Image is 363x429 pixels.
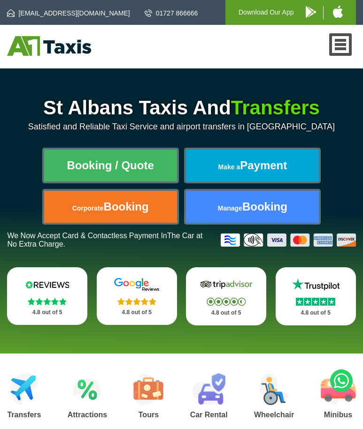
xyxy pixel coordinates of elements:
[133,411,163,419] h3: Tours
[321,411,356,419] h3: Minibus
[186,150,319,181] a: Make aPayment
[7,8,130,18] a: [EMAIL_ADDRESS][DOMAIN_NAME]
[329,33,352,56] a: Nav
[196,307,256,319] p: 4.8 out of 5
[44,191,177,223] a: CorporateBooking
[107,307,167,318] p: 4.8 out of 5
[306,6,316,18] img: A1 Taxis Android App
[254,411,294,419] h3: Wheelchair
[190,411,228,419] h3: Car Rental
[186,267,266,325] a: Tripadvisor Stars 4.8 out of 5
[7,122,355,132] p: Satisfied and Reliable Taxi Service and airport transfers in [GEOGRAPHIC_DATA]
[44,150,177,181] a: Booking / Quote
[7,267,87,325] a: Reviews.io Stars 4.8 out of 5
[133,373,163,405] img: Tours
[259,373,289,405] img: Wheelchair
[296,298,335,306] img: Stars
[19,278,76,292] img: Reviews.io
[321,373,356,405] img: Minibus
[68,411,107,419] h3: Attractions
[231,97,320,119] span: Transfers
[287,278,344,292] img: Trustpilot
[28,298,67,305] img: Stars
[186,191,319,223] a: ManageBooking
[198,278,255,292] img: Tripadvisor
[72,204,104,212] span: Corporate
[218,204,242,212] span: Manage
[207,298,246,306] img: Stars
[10,373,39,405] img: Airport Transfers
[17,307,77,318] p: 4.8 out of 5
[286,307,346,319] p: 4.8 out of 5
[192,373,225,405] img: Car Rental
[7,36,91,56] img: A1 Taxis St Albans LTD
[7,97,355,119] h1: St Albans Taxis And
[117,298,156,305] img: Stars
[73,373,101,405] img: Attractions
[7,232,213,248] p: We Now Accept Card & Contactless Payment In
[7,411,41,419] h3: Transfers
[97,267,177,325] a: Google Stars 4.8 out of 5
[333,6,343,18] img: A1 Taxis iPhone App
[218,163,240,171] span: Make a
[145,8,198,18] a: 01727 866666
[7,232,202,248] span: The Car at No Extra Charge.
[221,233,356,247] img: Credit And Debit Cards
[108,278,165,292] img: Google
[239,7,294,18] p: Download Our App
[276,267,356,325] a: Trustpilot Stars 4.8 out of 5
